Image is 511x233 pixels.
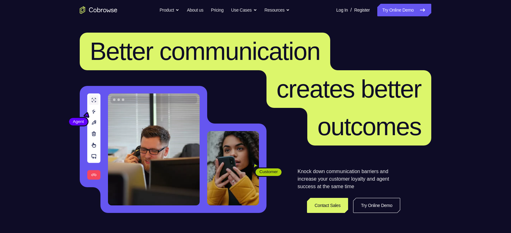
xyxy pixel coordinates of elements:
button: Product [160,4,180,16]
a: Try Online Demo [377,4,431,16]
span: / [350,6,352,14]
a: Try Online Demo [353,198,400,213]
button: Use Cases [231,4,257,16]
a: Go to the home page [80,6,117,14]
span: outcomes [317,113,421,140]
span: creates better [277,75,421,103]
a: About us [187,4,203,16]
a: Pricing [211,4,223,16]
button: Resources [265,4,290,16]
p: Knock down communication barriers and increase your customer loyalty and agent success at the sam... [298,168,400,190]
a: Log In [336,4,348,16]
span: Better communication [90,37,320,65]
img: A customer support agent talking on the phone [108,93,200,205]
img: A customer holding their phone [207,131,259,205]
a: Contact Sales [307,198,348,213]
a: Register [354,4,370,16]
